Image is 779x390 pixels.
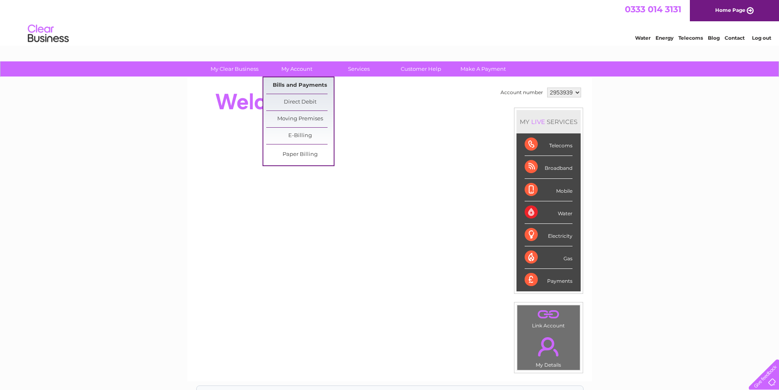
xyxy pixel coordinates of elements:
[387,61,455,77] a: Customer Help
[498,86,545,99] td: Account number
[525,133,572,156] div: Telecoms
[266,77,334,94] a: Bills and Payments
[525,269,572,291] div: Payments
[525,201,572,224] div: Water
[708,35,720,41] a: Blog
[266,94,334,110] a: Direct Debit
[263,61,330,77] a: My Account
[27,21,69,46] img: logo.png
[325,61,393,77] a: Services
[525,224,572,246] div: Electricity
[517,305,580,331] td: Link Account
[525,179,572,201] div: Mobile
[266,128,334,144] a: E-Billing
[197,5,583,40] div: Clear Business is a trading name of Verastar Limited (registered in [GEOGRAPHIC_DATA] No. 3667643...
[266,111,334,127] a: Moving Premises
[525,246,572,269] div: Gas
[678,35,703,41] a: Telecoms
[525,156,572,178] div: Broadband
[752,35,771,41] a: Log out
[519,332,578,361] a: .
[519,307,578,322] a: .
[517,330,580,370] td: My Details
[201,61,268,77] a: My Clear Business
[266,147,334,163] a: Paper Billing
[449,61,517,77] a: Make A Payment
[516,110,581,133] div: MY SERVICES
[635,35,651,41] a: Water
[625,4,681,14] a: 0333 014 3131
[725,35,745,41] a: Contact
[530,118,547,126] div: LIVE
[656,35,673,41] a: Energy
